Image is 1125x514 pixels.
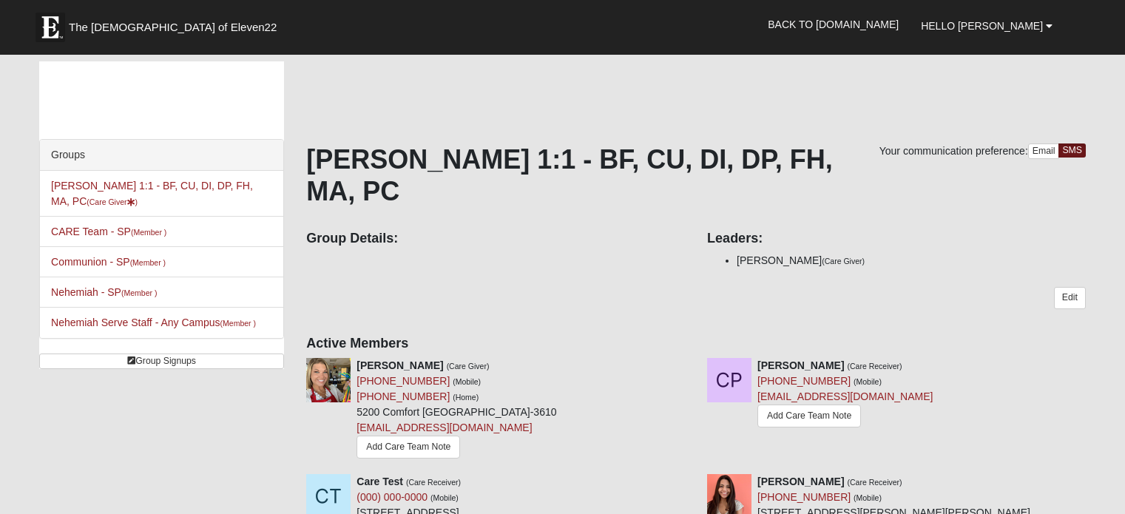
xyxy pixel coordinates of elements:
small: (Member ) [121,288,157,297]
a: [PHONE_NUMBER] [757,375,851,387]
h4: Leaders: [707,231,1086,247]
a: Email [1028,143,1060,159]
a: Group Signups [39,354,284,369]
a: Back to [DOMAIN_NAME] [757,6,910,43]
span: Hello [PERSON_NAME] [921,20,1043,32]
h1: [PERSON_NAME] 1:1 - BF, CU, DI, DP, FH, MA, PC [306,143,1086,207]
strong: [PERSON_NAME] [357,359,443,371]
a: SMS [1058,143,1086,158]
div: 5200 Comfort [GEOGRAPHIC_DATA]-3610 [357,358,556,463]
small: (Care Receiver) [406,478,461,487]
small: (Member ) [220,319,256,328]
small: (Mobile) [854,377,882,386]
span: The [DEMOGRAPHIC_DATA] of Eleven22 [69,20,277,35]
strong: [PERSON_NAME] [757,476,844,487]
a: [PERSON_NAME] 1:1 - BF, CU, DI, DP, FH, MA, PC(Care Giver) [51,180,253,207]
small: (Care Receiver) [847,362,902,371]
small: (Member ) [131,228,166,237]
img: Eleven22 logo [36,13,65,42]
a: Add Care Team Note [357,436,460,459]
small: (Member ) [130,258,166,267]
span: Your communication preference: [879,145,1028,157]
small: (Care Giver) [447,362,490,371]
small: (Home) [453,393,479,402]
a: CARE Team - SP(Member ) [51,226,166,237]
a: The [DEMOGRAPHIC_DATA] of Eleven22 [28,5,324,42]
small: (Care Giver) [822,257,865,266]
a: [EMAIL_ADDRESS][DOMAIN_NAME] [757,390,933,402]
strong: [PERSON_NAME] [757,359,844,371]
small: (Care Giver ) [87,197,138,206]
a: Nehemiah Serve Staff - Any Campus(Member ) [51,317,256,328]
a: Communion - SP(Member ) [51,256,166,268]
a: Add Care Team Note [757,405,861,427]
a: Hello [PERSON_NAME] [910,7,1064,44]
h4: Group Details: [306,231,685,247]
strong: Care Test [357,476,403,487]
a: [PHONE_NUMBER] [357,390,450,402]
h4: Active Members [306,336,1086,352]
small: (Mobile) [453,377,481,386]
a: [EMAIL_ADDRESS][DOMAIN_NAME] [357,422,532,433]
a: Edit [1054,287,1086,308]
li: [PERSON_NAME] [737,253,1086,268]
div: Groups [40,140,283,171]
small: (Care Receiver) [847,478,902,487]
a: Nehemiah - SP(Member ) [51,286,157,298]
a: [PHONE_NUMBER] [357,375,450,387]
